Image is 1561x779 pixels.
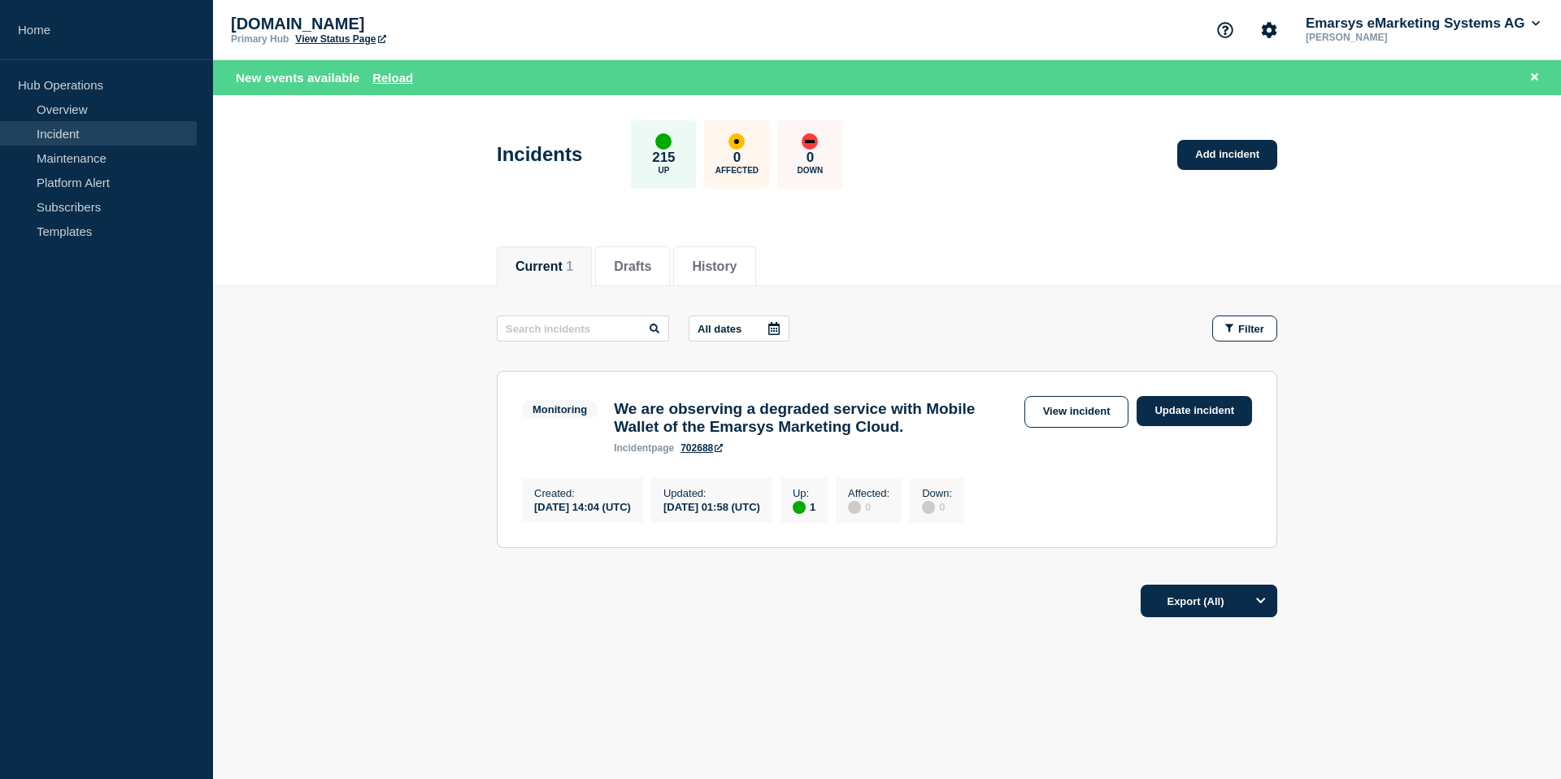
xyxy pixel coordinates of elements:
[848,501,861,514] div: disabled
[658,166,669,175] p: Up
[922,487,952,499] p: Down :
[715,166,759,175] p: Affected
[236,71,359,85] span: New events available
[793,501,806,514] div: up
[1208,13,1242,47] button: Support
[1024,396,1129,428] a: View incident
[534,499,631,513] div: [DATE] 14:04 (UTC)
[372,71,413,85] button: Reload
[1177,140,1277,170] a: Add incident
[692,259,737,274] button: History
[534,487,631,499] p: Created :
[1212,316,1277,342] button: Filter
[522,400,598,419] span: Monitoring
[680,442,723,454] a: 702688
[566,259,573,273] span: 1
[798,166,824,175] p: Down
[1137,396,1252,426] a: Update incident
[515,259,573,274] button: Current 1
[1141,585,1277,617] button: Export (All)
[802,133,818,150] div: down
[728,133,745,150] div: affected
[663,499,760,513] div: [DATE] 01:58 (UTC)
[231,15,556,33] p: [DOMAIN_NAME]
[652,150,675,166] p: 215
[1252,13,1286,47] button: Account settings
[614,259,651,274] button: Drafts
[922,499,952,514] div: 0
[793,487,815,499] p: Up :
[295,33,385,45] a: View Status Page
[1238,323,1264,335] span: Filter
[497,143,582,166] h1: Incidents
[663,487,760,499] p: Updated :
[1245,585,1277,617] button: Options
[614,442,651,454] span: incident
[655,133,672,150] div: up
[231,33,289,45] p: Primary Hub
[848,499,889,514] div: 0
[848,487,889,499] p: Affected :
[614,442,674,454] p: page
[497,316,669,342] input: Search incidents
[922,501,935,514] div: disabled
[807,150,814,166] p: 0
[614,400,1015,436] h3: We are observing a degraded service with Mobile Wallet of the Emarsys Marketing Cloud.
[733,150,741,166] p: 0
[698,323,741,335] p: All dates
[689,316,789,342] button: All dates
[1302,15,1543,32] button: Emarsys eMarketing Systems AG
[1302,32,1472,43] p: [PERSON_NAME]
[793,499,815,514] div: 1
